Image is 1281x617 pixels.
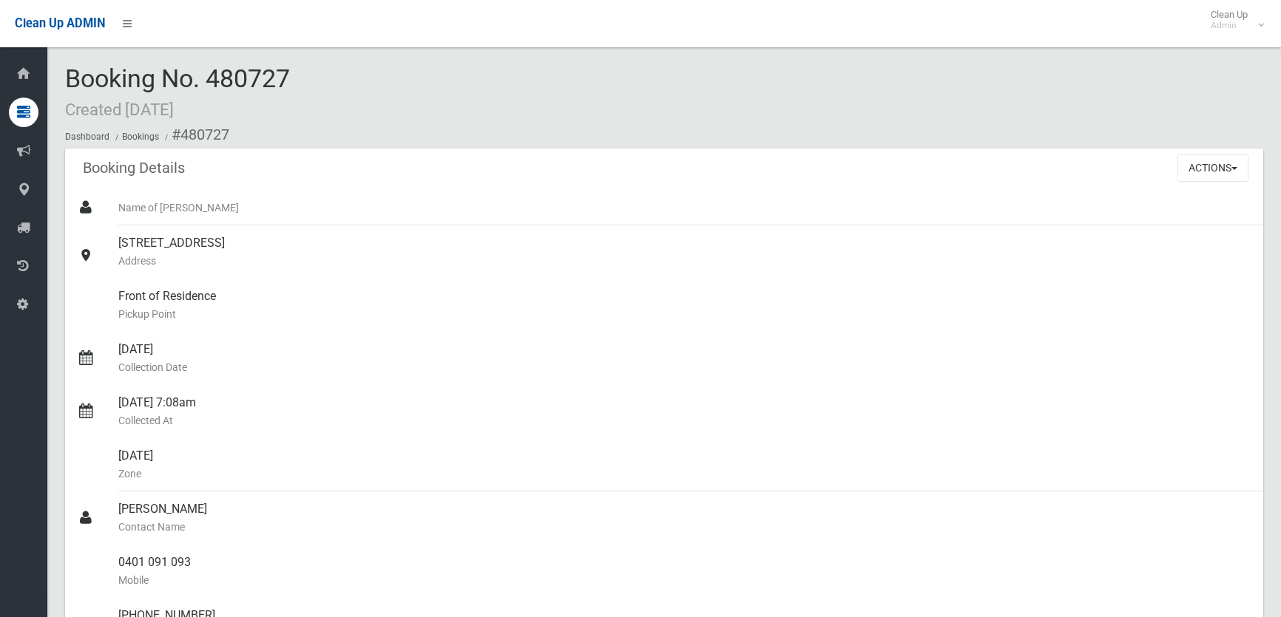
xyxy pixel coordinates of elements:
span: Clean Up ADMIN [15,16,105,30]
a: Dashboard [65,132,109,142]
small: Mobile [118,571,1251,589]
small: Contact Name [118,518,1251,536]
span: Booking No. 480727 [65,64,290,121]
small: Created [DATE] [65,100,174,119]
small: Zone [118,465,1251,483]
small: Admin [1211,20,1248,31]
small: Pickup Point [118,305,1251,323]
div: [DATE] [118,332,1251,385]
header: Booking Details [65,154,203,183]
small: Collection Date [118,358,1251,376]
div: [DATE] 7:08am [118,385,1251,438]
div: [STREET_ADDRESS] [118,225,1251,279]
small: Name of [PERSON_NAME] [118,199,1251,217]
span: Clean Up [1203,9,1263,31]
button: Actions [1177,154,1248,182]
div: [PERSON_NAME] [118,491,1251,545]
small: Collected At [118,412,1251,429]
div: Front of Residence [118,279,1251,332]
small: Address [118,252,1251,270]
a: Bookings [122,132,159,142]
div: [DATE] [118,438,1251,491]
div: 0401 091 093 [118,545,1251,598]
li: #480727 [161,121,229,149]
